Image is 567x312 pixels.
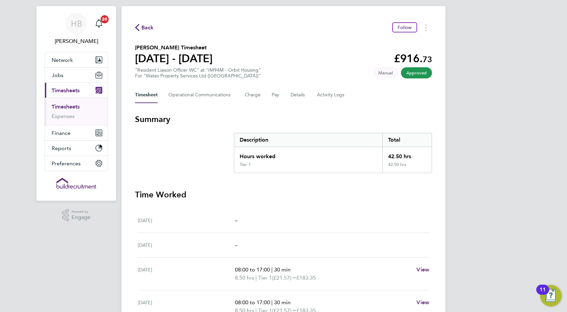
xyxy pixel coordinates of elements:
[52,103,80,110] a: Timesheets
[271,266,273,273] span: |
[52,160,81,167] span: Preferences
[45,125,108,140] button: Finance
[235,299,270,306] span: 08:00 to 17:00
[45,178,108,189] a: Go to home page
[72,215,90,220] span: Engage
[416,298,429,307] a: View
[394,52,432,65] app-decimal: £916.
[398,24,412,30] span: Follow
[235,242,238,248] span: –
[255,274,257,281] span: |
[62,209,91,222] a: Powered byEngage
[271,299,273,306] span: |
[234,133,382,147] div: Description
[45,98,108,125] div: Timesheets
[45,83,108,98] button: Timesheets
[382,147,432,162] div: 42.50 hrs
[382,133,432,147] div: Total
[135,52,213,65] h1: [DATE] - [DATE]
[240,162,251,167] div: Tier 1
[416,266,429,274] a: View
[401,67,432,78] span: This timesheet has been approved.
[52,72,63,78] span: Jobs
[392,22,417,32] button: Follow
[138,266,235,282] div: [DATE]
[135,44,213,52] h2: [PERSON_NAME] Timesheet
[71,19,82,28] span: HB
[235,217,238,223] span: –
[135,73,261,79] div: For "Wates Property Services Ltd ([GEOGRAPHIC_DATA])"
[235,266,270,273] span: 08:00 to 17:00
[72,209,90,215] span: Powered by
[45,156,108,171] button: Preferences
[135,87,158,103] button: Timesheet
[235,274,254,281] span: 8.50 hrs
[52,130,71,136] span: Finance
[141,24,154,32] span: Back
[92,13,106,34] a: 20
[272,274,296,281] span: (£21.57) =
[52,145,71,151] span: Reports
[56,178,96,189] img: buildrec-logo-retina.png
[101,15,109,23] span: 20
[540,285,562,307] button: Open Resource Center, 11 new notifications
[36,6,116,201] nav: Main navigation
[52,87,80,94] span: Timesheets
[135,67,261,79] div: "Resident Liaison Officer WC" at "IM94M - Orbit Housing"
[45,68,108,82] button: Jobs
[420,22,432,33] button: Timesheets Menu
[135,189,432,200] h3: Time Worked
[540,290,546,298] div: 11
[52,57,73,63] span: Network
[416,299,429,306] span: View
[317,87,345,103] button: Activity Logs
[416,266,429,273] span: View
[423,54,432,64] span: 73
[234,133,432,173] div: Summary
[45,141,108,155] button: Reports
[45,13,108,45] a: HB[PERSON_NAME]
[296,274,316,281] span: £183.35
[274,266,291,273] span: 30 min
[138,216,235,224] div: [DATE]
[258,274,272,282] span: Tier 1
[274,299,291,306] span: 30 min
[135,114,432,125] h3: Summary
[245,87,261,103] button: Charge
[45,52,108,67] button: Network
[291,87,306,103] button: Details
[135,23,154,32] button: Back
[234,147,382,162] div: Hours worked
[138,241,235,249] div: [DATE]
[45,37,108,45] span: Hayley Barrance
[168,87,234,103] button: Operational Communications
[52,113,75,119] a: Expenses
[373,67,398,78] span: This timesheet was manually created.
[382,162,432,173] div: 42.50 hrs
[272,87,280,103] button: Pay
